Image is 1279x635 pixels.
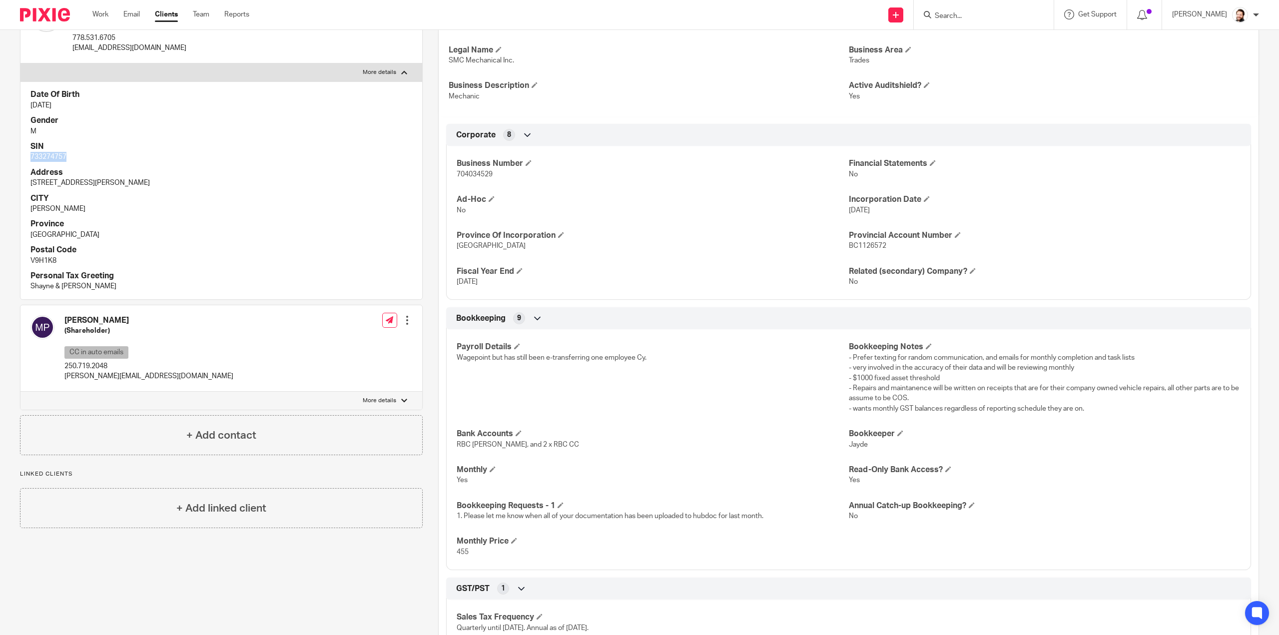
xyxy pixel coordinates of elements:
[72,33,186,43] p: 778.531.6705
[30,193,412,204] h4: CITY
[449,93,480,100] span: Mechanic
[30,126,412,136] p: M
[64,361,233,371] p: 250.719.2048
[186,428,256,443] h4: + Add contact
[30,115,412,126] h4: Gender
[507,130,511,140] span: 8
[64,315,233,326] h4: [PERSON_NAME]
[457,536,848,547] h4: Monthly Price
[849,266,1241,277] h4: Related (secondary) Company?
[1078,11,1117,18] span: Get Support
[30,315,54,339] img: svg%3E
[456,313,506,324] span: Bookkeeping
[457,429,848,439] h4: Bank Accounts
[30,141,412,152] h4: SIN
[64,326,233,336] h5: (Shareholder)
[849,207,870,214] span: [DATE]
[30,167,412,178] h4: Address
[849,93,860,100] span: Yes
[849,342,1241,352] h4: Bookkeeping Notes
[30,152,412,162] p: 733274757
[517,313,521,323] span: 9
[849,501,1241,511] h4: Annual Catch-up Bookkeeping?
[30,230,412,240] p: [GEOGRAPHIC_DATA]
[123,9,140,19] a: Email
[501,584,505,594] span: 1
[849,80,1249,91] h4: Active Auditshield?
[363,397,396,405] p: More details
[457,158,848,169] h4: Business Number
[457,465,848,475] h4: Monthly
[30,245,412,255] h4: Postal Code
[457,354,646,361] span: Wagepoint but has still been e-transferring one employee Cy.
[30,204,412,214] p: [PERSON_NAME]
[849,158,1241,169] h4: Financial Statements
[457,194,848,205] h4: Ad-Hoc
[457,266,848,277] h4: Fiscal Year End
[456,584,490,594] span: GST/PST
[72,43,186,53] p: [EMAIL_ADDRESS][DOMAIN_NAME]
[20,8,70,21] img: Pixie
[457,230,848,241] h4: Province Of Incorporation
[849,513,858,520] span: No
[457,441,579,448] span: RBC [PERSON_NAME], and 2 x RBC CC
[934,12,1024,21] input: Search
[30,219,412,229] h4: Province
[849,465,1241,475] h4: Read-Only Bank Access?
[30,100,412,110] p: [DATE]
[449,57,514,64] span: SMC Mechanical Inc.
[193,9,209,19] a: Team
[457,513,763,520] span: 1. Please let me know when all of your documentation has been uploaded to hubdoc for last month.
[30,89,412,100] h4: Date Of Birth
[849,242,886,249] span: BC1126572
[64,346,128,359] p: CC in auto emails
[457,207,466,214] span: No
[176,501,266,516] h4: + Add linked client
[849,354,1239,412] span: - Prefer texting for random communication, and emails for monthly completion and task lists - ver...
[1172,9,1227,19] p: [PERSON_NAME]
[224,9,249,19] a: Reports
[456,130,496,140] span: Corporate
[64,371,233,381] p: [PERSON_NAME][EMAIL_ADDRESS][DOMAIN_NAME]
[849,477,860,484] span: Yes
[849,194,1241,205] h4: Incorporation Date
[363,68,396,76] p: More details
[449,80,848,91] h4: Business Description
[849,441,868,448] span: Jayde
[30,281,412,291] p: Shayne & [PERSON_NAME]
[849,57,869,64] span: Trades
[457,171,493,178] span: 704034529
[849,171,858,178] span: No
[457,501,848,511] h4: Bookkeeping Requests - 1
[1232,7,1248,23] img: Jayde%20Headshot.jpg
[457,242,526,249] span: [GEOGRAPHIC_DATA]
[30,271,412,281] h4: Personal Tax Greeting
[449,45,848,55] h4: Legal Name
[849,429,1241,439] h4: Bookkeeper
[457,549,469,556] span: 455
[30,256,412,266] p: V9H1K8
[457,477,468,484] span: Yes
[20,470,423,478] p: Linked clients
[457,342,848,352] h4: Payroll Details
[849,45,1249,55] h4: Business Area
[457,278,478,285] span: [DATE]
[457,625,589,632] span: Quarterly until [DATE]. Annual as of [DATE].
[849,278,858,285] span: No
[155,9,178,19] a: Clients
[30,178,412,188] p: [STREET_ADDRESS][PERSON_NAME]
[849,230,1241,241] h4: Provincial Account Number
[92,9,108,19] a: Work
[457,612,848,623] h4: Sales Tax Frequency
